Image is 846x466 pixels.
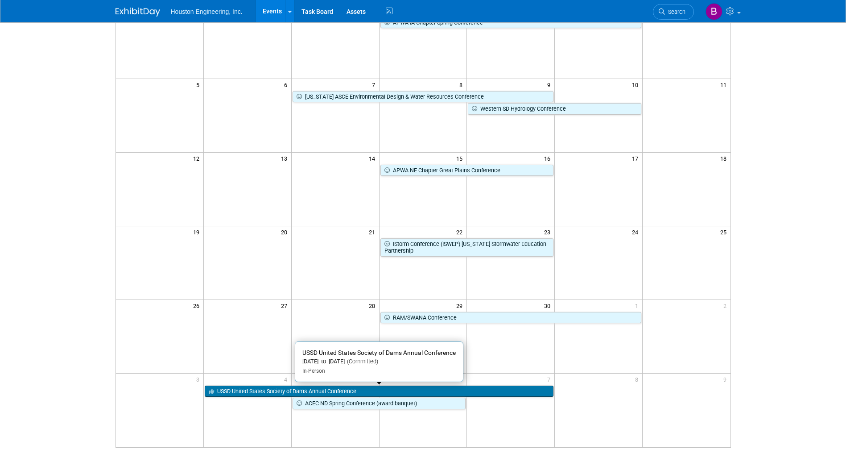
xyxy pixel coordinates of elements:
span: 9 [722,374,730,385]
a: RAM/SWANA Conference [380,312,642,324]
span: 11 [719,79,730,90]
a: Search [653,4,694,20]
span: 27 [280,300,291,311]
span: 18 [719,153,730,164]
span: 9 [546,79,554,90]
span: 13 [280,153,291,164]
span: Search [665,8,685,15]
span: 1 [634,300,642,311]
span: In-Person [302,368,325,374]
span: 12 [192,153,203,164]
span: 7 [371,79,379,90]
img: ExhibitDay [116,8,160,17]
span: 19 [192,226,203,237]
a: [US_STATE] ASCE Environmental Design & Water Resources Conference [293,91,554,103]
img: Bonnie Marsaa [706,3,722,20]
a: USSD United States Society of Dams Annual Conference [205,386,553,397]
span: 26 [192,300,203,311]
span: 3 [195,374,203,385]
div: [DATE] to [DATE] [302,358,456,366]
span: 23 [543,226,554,237]
a: Western SD Hydrology Conference [468,103,641,115]
span: 4 [283,374,291,385]
span: (Committed) [345,358,378,365]
span: 29 [455,300,466,311]
span: 10 [631,79,642,90]
span: 15 [455,153,466,164]
a: IStorm Conference (ISWEP) [US_STATE] Stormwater Education Partnership [380,238,554,257]
span: 5 [195,79,203,90]
span: 2 [722,300,730,311]
span: USSD United States Society of Dams Annual Conference [302,349,456,356]
span: 25 [719,226,730,237]
span: 24 [631,226,642,237]
span: Houston Engineering, Inc. [171,8,243,15]
span: 20 [280,226,291,237]
span: 22 [455,226,466,237]
a: APWA NE Chapter Great Plains Conference [380,165,554,176]
span: 14 [368,153,379,164]
span: 21 [368,226,379,237]
span: 30 [543,300,554,311]
span: 28 [368,300,379,311]
span: 6 [283,79,291,90]
a: ACEC ND Spring Conference (award banquet) [293,398,466,409]
span: 7 [546,374,554,385]
span: 8 [634,374,642,385]
span: 16 [543,153,554,164]
span: 8 [458,79,466,90]
span: 17 [631,153,642,164]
